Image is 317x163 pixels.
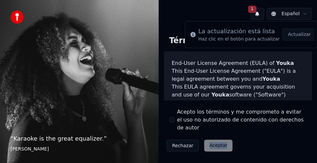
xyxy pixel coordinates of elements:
[11,134,148,143] p: “ Karaoke is the great equalizer. ”
[198,36,279,42] div: Haz clic en el botón para actualizar
[211,92,229,98] span: Youka
[282,29,316,41] button: Actualizar
[172,67,304,83] p: This End-User License Agreement ("EULA") is a legal agreement between you and
[172,59,304,67] h3: End-User License Agreement (EULA) of
[262,76,280,82] span: Youka
[205,99,223,106] span: Youka
[248,6,256,13] span: 1
[172,83,304,122] p: This EULA agreement governs your acquisition and use of our software ("Software") directly from o...
[250,8,264,20] button: 1
[164,30,279,51] div: Términos y Condiciones
[11,146,148,152] footer: [PERSON_NAME]
[276,60,294,66] span: Youka
[198,27,279,36] div: La actualización está lista
[11,11,24,24] img: youka
[177,108,307,132] label: Acepto los términos y me comprometo a evitar el uso no autorizado de contenido con derechos de autor
[167,140,199,151] button: Rechazar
